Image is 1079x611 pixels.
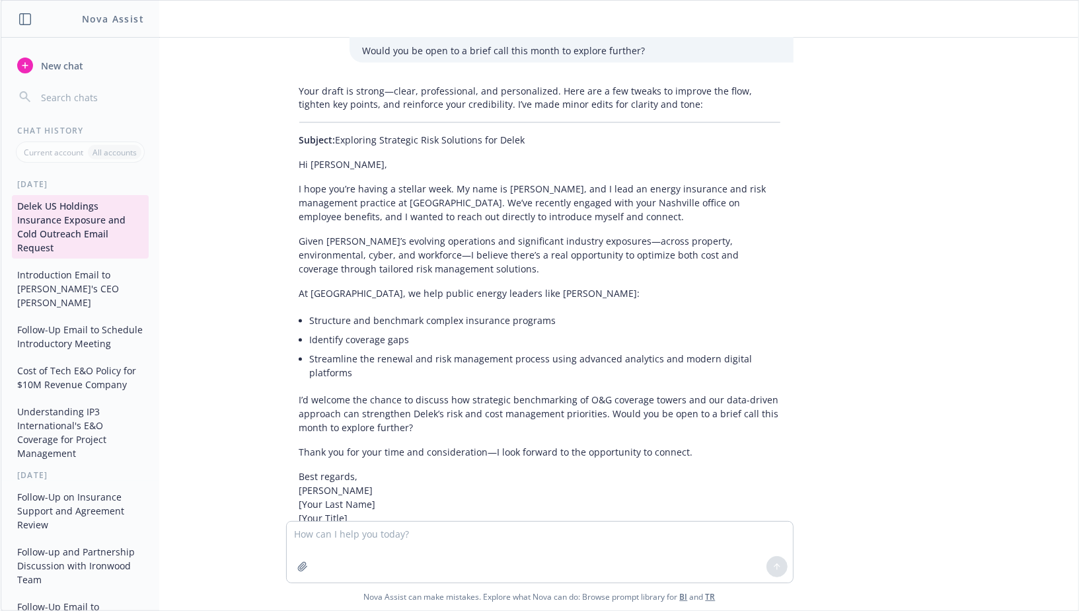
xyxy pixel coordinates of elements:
li: Streamline the renewal and risk management process using advanced analytics and modern digital pl... [310,350,780,383]
button: Introduction Email to [PERSON_NAME]'s CEO [PERSON_NAME] [12,264,149,313]
p: All accounts [93,147,137,158]
p: Current account [24,147,83,158]
span: Nova Assist can make mistakes. Explore what Nova can do: Browse prompt library for and [6,583,1073,610]
h1: Nova Assist [82,12,144,26]
p: Given [PERSON_NAME]’s evolving operations and significant industry exposures—across property, env... [299,235,780,276]
p: Exploring Strategic Risk Solutions for Delek [299,134,780,147]
button: Follow-up and Partnership Discussion with Ironwood Team [12,541,149,591]
li: Identify coverage gaps [310,331,780,350]
input: Search chats [38,88,143,106]
p: I hope you’re having a stellar week. My name is [PERSON_NAME], and I lead an energy insurance and... [299,183,780,224]
button: Cost of Tech E&O Policy for $10M Revenue Company [12,360,149,395]
li: Structure and benchmark complex insurance programs [310,311,780,331]
button: New chat [12,54,149,77]
p: Thank you for your time and consideration—I look forward to the opportunity to connect. [299,446,780,460]
p: Hi [PERSON_NAME], [299,158,780,172]
p: Would you be open to a brief call this month to explore further? [363,44,780,58]
a: BI [680,591,688,602]
div: Chat History [1,125,159,136]
a: TR [706,591,716,602]
button: Understanding IP3 International's E&O Coverage for Project Management [12,401,149,464]
button: Follow-Up Email to Schedule Introductory Meeting [12,319,149,354]
span: Subject: [299,134,336,147]
p: I’d welcome the chance to discuss how strategic benchmarking of O&G coverage towers and our data-... [299,393,780,435]
span: New chat [38,59,83,73]
div: [DATE] [1,469,159,481]
p: Your draft is strong—clear, professional, and personalized. Here are a few tweaks to improve the ... [299,84,780,112]
div: [DATE] [1,179,159,190]
button: Follow-Up on Insurance Support and Agreement Review [12,486,149,536]
p: At [GEOGRAPHIC_DATA], we help public energy leaders like [PERSON_NAME]: [299,287,780,301]
button: Delek US Holdings Insurance Exposure and Cold Outreach Email Request [12,195,149,259]
p: Best regards, [PERSON_NAME] [Your Last Name] [Your Title] Newfront [Your Contact Information] [299,470,780,553]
